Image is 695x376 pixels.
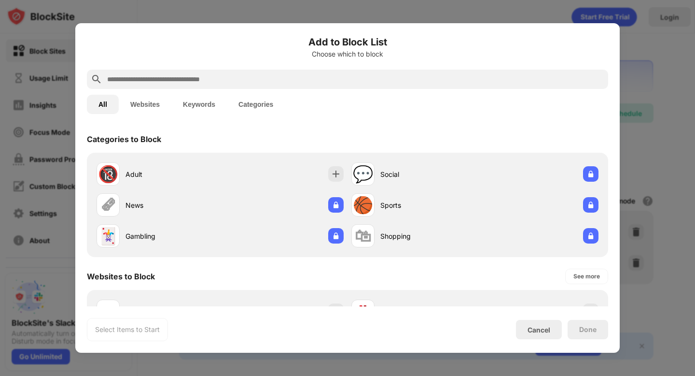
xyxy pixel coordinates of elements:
div: Done [579,326,597,333]
div: See more [573,272,600,281]
button: All [87,95,119,114]
div: Gambling [125,231,220,241]
img: search.svg [91,73,102,85]
div: Categories to Block [87,134,161,144]
div: 🗞 [100,195,116,215]
img: favicons [357,305,369,317]
div: Websites to Block [87,272,155,281]
div: 🃏 [98,226,118,246]
div: 🏀 [353,195,373,215]
button: Keywords [171,95,227,114]
div: 🔞 [98,164,118,184]
div: Social [380,169,475,179]
div: [DOMAIN_NAME] [380,306,475,317]
div: 🛍 [355,226,371,246]
button: Categories [227,95,285,114]
div: Adult [125,169,220,179]
div: Choose which to block [87,50,608,58]
div: Sports [380,200,475,210]
div: Cancel [528,326,550,334]
div: Select Items to Start [95,325,160,334]
div: 💬 [353,164,373,184]
div: [DOMAIN_NAME] [125,306,220,317]
button: Websites [119,95,171,114]
div: News [125,200,220,210]
img: favicons [102,305,114,317]
div: Shopping [380,231,475,241]
h6: Add to Block List [87,35,608,49]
